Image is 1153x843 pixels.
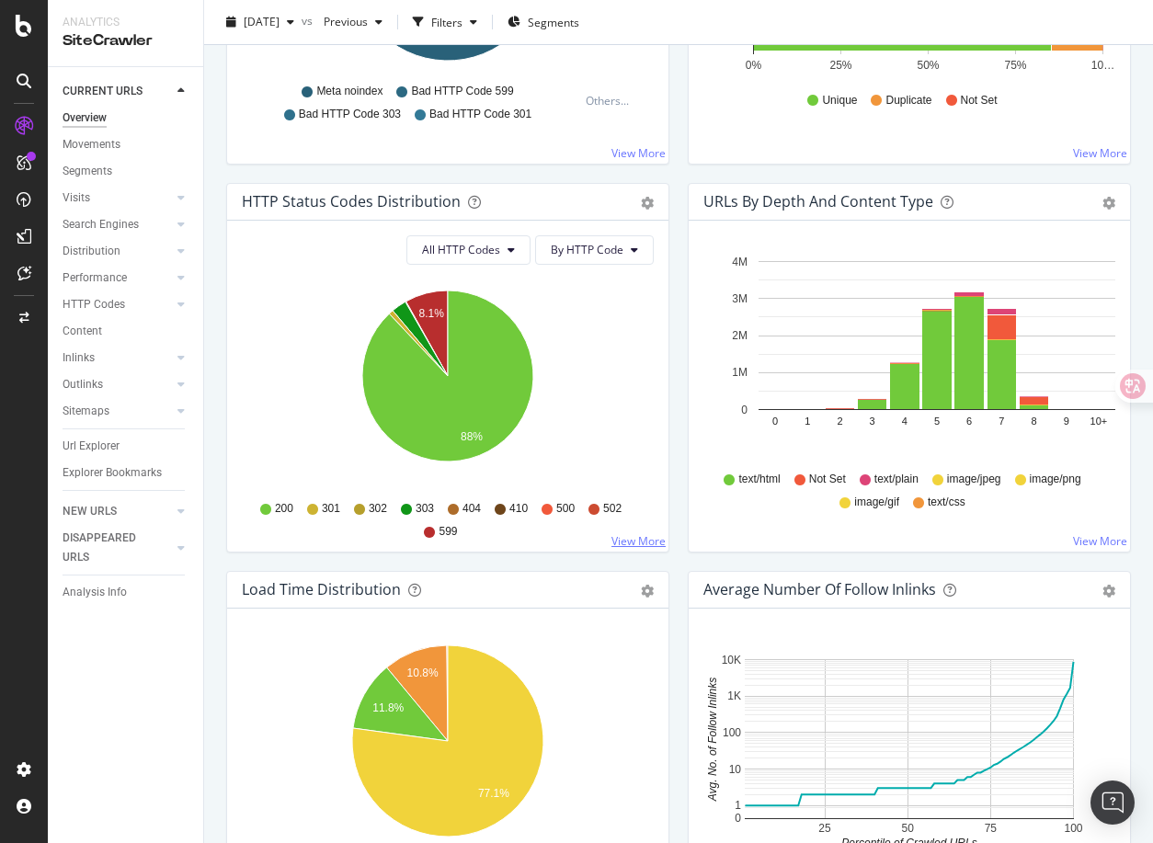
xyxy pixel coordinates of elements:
text: 8 [1031,416,1036,427]
div: Url Explorer [63,437,120,456]
div: gear [1102,585,1115,598]
div: Load Time Distribution [242,580,401,598]
a: Explorer Bookmarks [63,463,190,483]
span: 303 [416,501,434,517]
div: Content [63,322,102,341]
span: Unique [822,93,857,108]
text: 100 [723,726,741,739]
text: 1M [732,366,748,379]
a: Content [63,322,190,341]
text: 5 [934,416,940,427]
a: Segments [63,162,190,181]
span: Segments [528,14,579,29]
text: 100 [1064,822,1082,835]
div: Segments [63,162,112,181]
text: 50 [902,822,915,835]
a: Visits [63,188,172,208]
button: Previous [316,7,390,37]
span: 599 [439,524,457,540]
div: Open Intercom Messenger [1090,780,1135,825]
div: gear [641,585,654,598]
a: View More [1073,145,1127,161]
text: 10K [722,654,741,666]
div: Others... [586,93,637,108]
div: SiteCrawler [63,30,188,51]
a: CURRENT URLS [63,82,172,101]
a: Search Engines [63,215,172,234]
button: Filters [405,7,485,37]
text: Avg. No. of Follow Inlinks [706,678,719,803]
div: NEW URLS [63,502,117,521]
a: Url Explorer [63,437,190,456]
text: 4M [732,256,748,268]
span: image/jpeg [947,472,1001,487]
text: 0% [746,59,762,72]
div: gear [1102,197,1115,210]
text: 2 [837,416,842,427]
button: Segments [500,7,587,37]
text: 11.8% [372,701,404,714]
a: Distribution [63,242,172,261]
span: Bad HTTP Code 301 [429,107,531,122]
div: Filters [431,14,462,29]
text: 3M [732,292,748,305]
span: All HTTP Codes [422,242,500,257]
div: Visits [63,188,90,208]
div: Movements [63,135,120,154]
text: 6 [966,416,972,427]
text: 75% [1004,59,1026,72]
div: HTTP Codes [63,295,125,314]
span: 302 [369,501,387,517]
text: 8.1% [419,307,445,320]
svg: A chart. [703,250,1115,463]
div: Performance [63,268,127,288]
span: Meta noindex [316,84,382,99]
div: gear [641,197,654,210]
text: 25% [829,59,851,72]
text: 10 [729,763,742,776]
text: 50% [917,59,939,72]
span: 502 [603,501,622,517]
text: 75 [985,822,998,835]
a: View More [611,533,666,549]
a: Movements [63,135,190,154]
div: Sitemaps [63,402,109,421]
text: 88% [461,430,483,443]
text: 10… [1091,59,1114,72]
text: 77.1% [478,787,509,800]
button: All HTTP Codes [406,235,531,265]
a: NEW URLS [63,502,172,521]
div: Distribution [63,242,120,261]
button: By HTTP Code [535,235,654,265]
a: HTTP Codes [63,295,172,314]
text: 10.8% [407,666,439,679]
span: Duplicate [885,93,931,108]
text: 3 [870,416,875,427]
div: HTTP Status Codes Distribution [242,192,461,211]
span: By HTTP Code [551,242,623,257]
span: text/html [738,472,780,487]
text: 2M [732,329,748,342]
text: 7 [999,416,1004,427]
span: 2025 Sep. 19th [244,14,280,29]
text: 0 [735,812,741,825]
div: A chart. [242,279,654,493]
button: [DATE] [219,7,302,37]
div: Analysis Info [63,583,127,602]
text: 25 [818,822,831,835]
div: CURRENT URLS [63,82,143,101]
a: DISAPPEARED URLS [63,529,172,567]
span: text/plain [874,472,919,487]
div: Search Engines [63,215,139,234]
a: View More [611,145,666,161]
div: Outlinks [63,375,103,394]
span: Previous [316,14,368,29]
text: 1 [805,416,810,427]
span: text/css [928,495,965,510]
div: URLs by Depth and Content Type [703,192,933,211]
text: 1K [727,689,741,702]
span: 410 [509,501,528,517]
span: 404 [462,501,481,517]
text: 0 [741,404,748,416]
